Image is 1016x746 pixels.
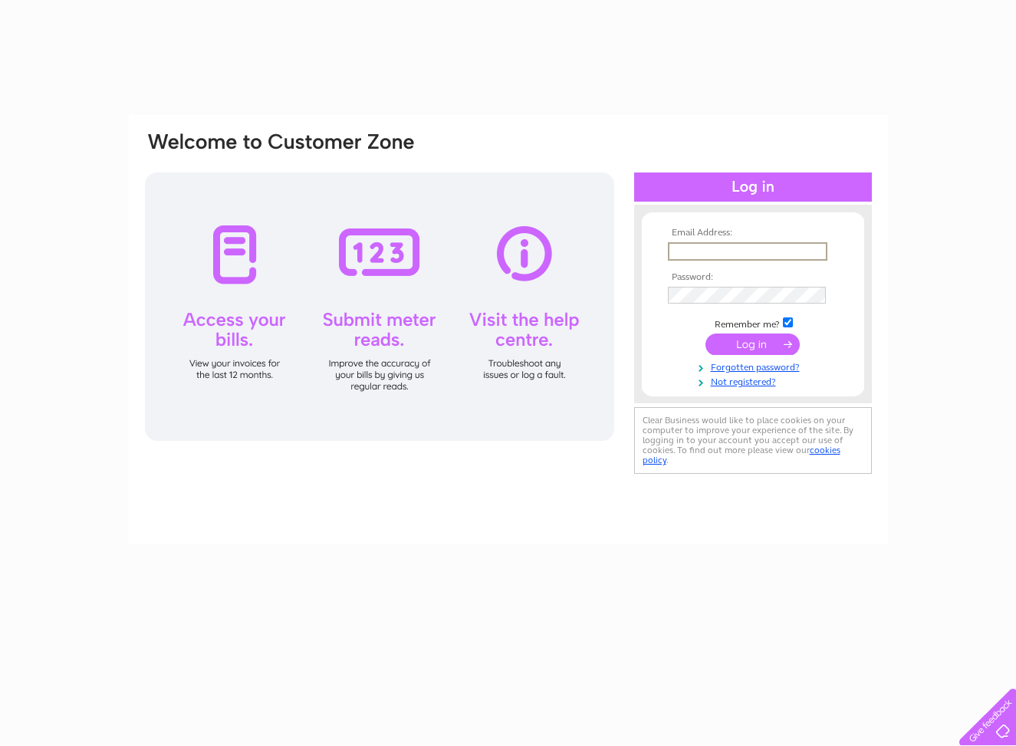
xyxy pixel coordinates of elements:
th: Password: [664,272,842,283]
a: cookies policy [643,445,840,465]
td: Remember me? [664,315,842,330]
a: Forgotten password? [668,359,842,373]
a: Not registered? [668,373,842,388]
div: Clear Business would like to place cookies on your computer to improve your experience of the sit... [634,407,872,474]
input: Submit [705,334,800,355]
th: Email Address: [664,228,842,238]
